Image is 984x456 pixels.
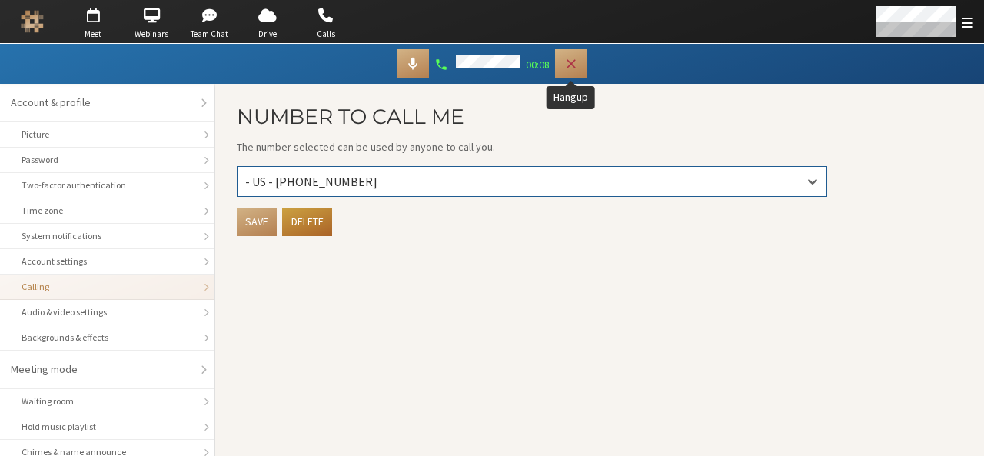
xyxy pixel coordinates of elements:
[11,95,193,111] div: Account & profile
[22,280,193,294] div: Calling
[22,331,193,344] div: Backgrounds & effects
[183,28,237,41] span: Team Chat
[22,153,193,167] div: Password
[21,10,44,33] img: Iotum
[22,305,193,319] div: Audio & video settings
[456,55,520,68] span: Caller ID +16475582642
[125,28,178,41] span: Webinars
[237,208,277,236] button: Save
[526,58,550,72] span: 00:08
[237,105,827,128] h2: Number to Call Me
[11,361,193,378] div: Meeting mode
[397,49,429,78] button: Mute
[22,420,193,434] div: Hold music playlist
[299,28,353,41] span: Calls
[22,229,193,243] div: System notifications
[555,49,587,78] button: Hangup
[282,208,331,236] button: Delete
[22,394,193,408] div: Waiting room
[66,28,120,41] span: Meet
[22,255,193,268] div: Account settings
[22,178,193,192] div: Two-factor authentication
[22,204,193,218] div: Time zone
[245,172,402,191] div: - US - [PHONE_NUMBER]
[241,28,294,41] span: Drive
[22,128,193,141] div: Picture
[397,49,587,78] nav: controls
[237,139,827,155] p: The number selected can be used by anyone to call you.
[434,56,450,72] div: Connected / Registered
